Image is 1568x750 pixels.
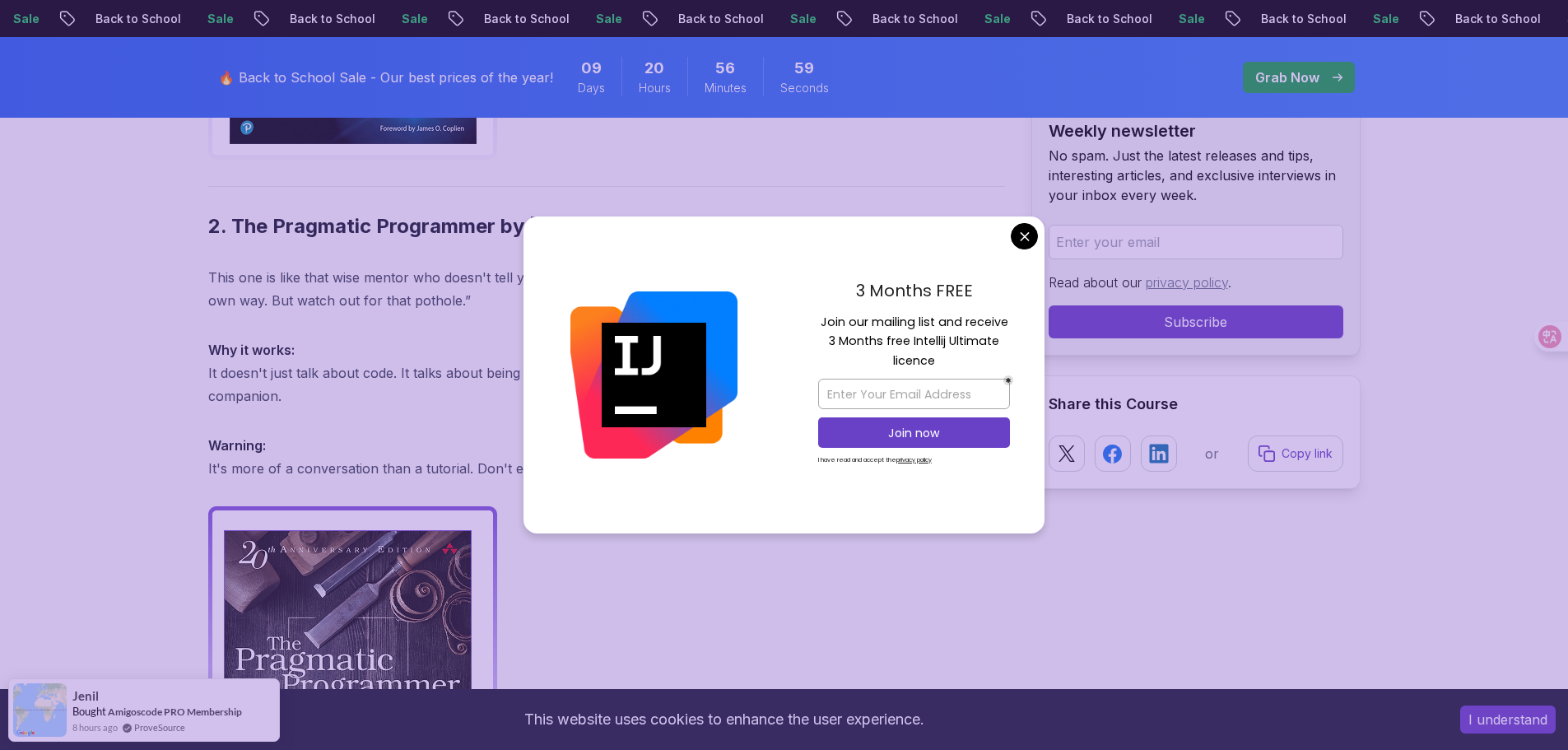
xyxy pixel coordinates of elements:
div: This website uses cookies to enhance the user experience. [12,701,1435,738]
input: Enter your email [1049,225,1343,259]
p: Sale [971,11,1024,27]
span: 59 Seconds [794,57,814,80]
span: Seconds [780,80,829,96]
button: Subscribe [1049,305,1343,338]
strong: Warning: [208,437,266,454]
p: Back to School [277,11,389,27]
p: Grab Now [1255,68,1319,87]
p: Sale [777,11,830,27]
p: or [1205,444,1219,464]
span: 9 Days [581,57,602,80]
span: 8 hours ago [72,720,118,734]
strong: Why it works: [208,342,295,358]
p: It doesn't just talk about code. It talks about being a better thinker, communicator, and problem... [208,338,1005,408]
p: Back to School [471,11,583,27]
p: Back to School [665,11,777,27]
img: provesource social proof notification image [13,683,67,737]
p: Back to School [1248,11,1360,27]
p: Sale [583,11,635,27]
h2: Weekly newsletter [1049,119,1343,142]
span: 20 Hours [644,57,664,80]
a: privacy policy [1146,274,1228,291]
p: Sale [389,11,441,27]
h2: Share this Course [1049,393,1343,416]
h2: 2. The Pragmatic Programmer by [PERSON_NAME] & [PERSON_NAME] [208,213,1005,240]
p: Sale [1166,11,1218,27]
p: Back to School [1442,11,1554,27]
p: Copy link [1282,445,1333,462]
p: Back to School [82,11,194,27]
p: Back to School [1054,11,1166,27]
p: Sale [194,11,247,27]
span: Minutes [705,80,747,96]
p: No spam. Just the latest releases and tips, interesting articles, and exclusive interviews in you... [1049,146,1343,205]
p: Read about our . [1049,273,1343,292]
span: 56 Minutes [715,57,735,80]
a: ProveSource [134,720,185,734]
span: Jenil [72,689,99,703]
p: This one is like that wise mentor who doesn't tell you what to do—but instead hands you a flashli... [208,266,1005,312]
span: Days [578,80,605,96]
span: Bought [72,705,106,718]
button: Accept cookies [1460,706,1556,734]
p: 🔥 Back to School Sale - Our best prices of the year! [218,68,553,87]
a: Amigoscode PRO Membership [108,706,242,718]
p: Back to School [859,11,971,27]
button: Copy link [1248,436,1343,472]
span: Hours [639,80,671,96]
p: It's more of a conversation than a tutorial. Don't expect code samples on every page. [208,434,1005,480]
p: Sale [1360,11,1412,27]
